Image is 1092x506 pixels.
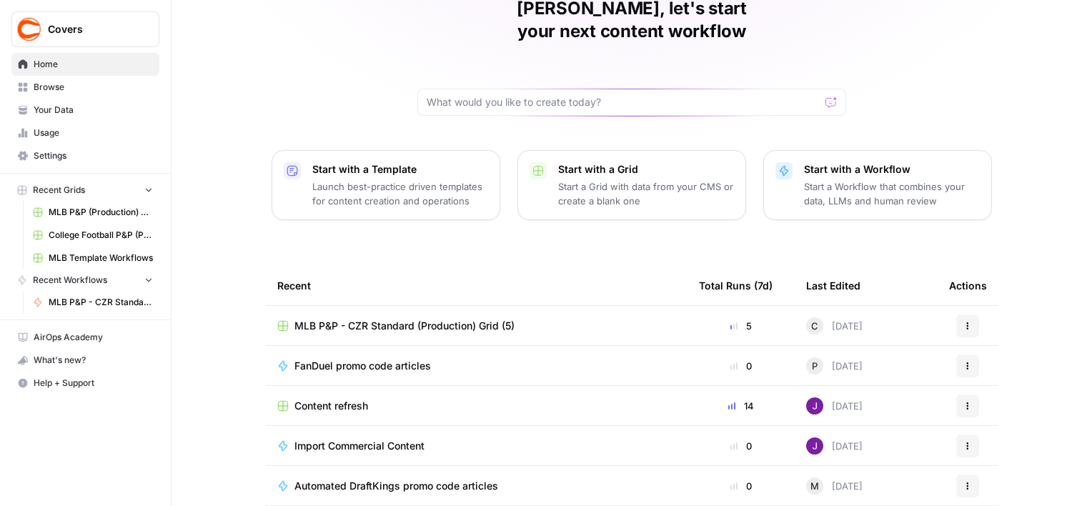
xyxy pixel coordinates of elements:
button: Start with a GridStart a Grid with data from your CMS or create a blank one [517,150,746,220]
div: 0 [699,439,783,453]
button: Recent Workflows [11,269,159,291]
span: Recent Workflows [33,274,107,287]
span: Home [34,58,153,71]
span: Import Commercial Content [294,439,425,453]
button: Recent Grids [11,179,159,201]
a: MLB Template Workflows [26,247,159,269]
span: FanDuel promo code articles [294,359,431,373]
span: Content refresh [294,399,368,413]
span: Browse [34,81,153,94]
a: Home [11,53,159,76]
span: Covers [48,22,134,36]
div: [DATE] [806,317,863,334]
p: Start with a Template [312,162,488,177]
input: What would you like to create today? [427,95,820,109]
a: MLB P&P - CZR Standard (Production) Grid (5) [277,319,676,333]
p: Start a Workflow that combines your data, LLMs and human review [804,179,980,208]
a: FanDuel promo code articles [277,359,676,373]
button: Start with a WorkflowStart a Workflow that combines your data, LLMs and human review [763,150,992,220]
img: nj1ssy6o3lyd6ijko0eoja4aphzn [806,397,823,415]
div: 5 [699,319,783,333]
div: [DATE] [806,357,863,374]
span: AirOps Academy [34,331,153,344]
a: MLB P&P - CZR Standard (Production) [26,291,159,314]
p: Launch best-practice driven templates for content creation and operations [312,179,488,208]
span: Help + Support [34,377,153,390]
span: College Football P&P (Production) Grid [49,229,153,242]
span: Automated DraftKings promo code articles [294,479,498,493]
div: Total Runs (7d) [699,266,773,305]
span: MLB P&P (Production) Grid [49,206,153,219]
div: [DATE] [806,477,863,495]
div: 14 [699,399,783,413]
span: Recent Grids [33,184,85,197]
div: 0 [699,359,783,373]
span: Settings [34,149,153,162]
span: Usage [34,126,153,139]
button: What's new? [11,349,159,372]
div: Actions [949,266,987,305]
a: Automated DraftKings promo code articles [277,479,676,493]
div: 0 [699,479,783,493]
p: Start with a Workflow [804,162,980,177]
a: Browse [11,76,159,99]
span: MLB P&P - CZR Standard (Production) Grid (5) [294,319,515,333]
span: P [812,359,818,373]
button: Help + Support [11,372,159,395]
a: Usage [11,121,159,144]
a: Your Data [11,99,159,121]
a: AirOps Academy [11,326,159,349]
span: MLB Template Workflows [49,252,153,264]
div: [DATE] [806,437,863,455]
button: Workspace: Covers [11,11,159,47]
button: Start with a TemplateLaunch best-practice driven templates for content creation and operations [272,150,500,220]
span: C [811,319,818,333]
a: Settings [11,144,159,167]
p: Start with a Grid [558,162,734,177]
a: Content refresh [277,399,676,413]
a: MLB P&P (Production) Grid [26,201,159,224]
a: College Football P&P (Production) Grid [26,224,159,247]
div: [DATE] [806,397,863,415]
div: Last Edited [806,266,860,305]
div: Recent [277,266,676,305]
span: Your Data [34,104,153,116]
span: MLB P&P - CZR Standard (Production) [49,296,153,309]
p: Start a Grid with data from your CMS or create a blank one [558,179,734,208]
img: Covers Logo [16,16,42,42]
a: Import Commercial Content [277,439,676,453]
div: What's new? [12,349,159,371]
img: nj1ssy6o3lyd6ijko0eoja4aphzn [806,437,823,455]
span: M [810,479,819,493]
